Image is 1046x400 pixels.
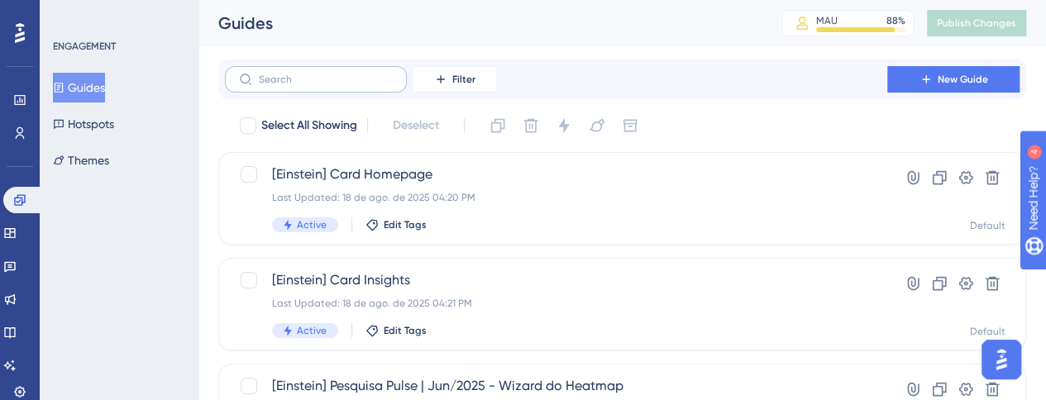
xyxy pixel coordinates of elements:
[53,73,105,102] button: Guides
[384,218,427,231] span: Edit Tags
[887,66,1020,93] button: New Guide
[365,324,427,337] button: Edit Tags
[53,40,116,53] div: ENGAGEMENT
[393,116,439,136] span: Deselect
[970,325,1005,338] div: Default
[378,111,454,140] button: Deselect
[384,324,427,337] span: Edit Tags
[259,74,393,85] input: Search
[272,270,840,290] span: [Einstein] Card Insights
[272,164,840,184] span: [Einstein] Card Homepage
[938,73,988,86] span: New Guide
[937,17,1016,30] span: Publish Changes
[39,4,103,24] span: Need Help?
[272,297,840,310] div: Last Updated: 18 de ago. de 2025 04:21 PM
[261,116,357,136] span: Select All Showing
[53,109,114,139] button: Hotspots
[977,335,1026,384] iframe: UserGuiding AI Assistant Launcher
[218,12,740,35] div: Guides
[115,8,120,21] div: 4
[272,191,840,204] div: Last Updated: 18 de ago. de 2025 04:20 PM
[927,10,1026,36] button: Publish Changes
[365,218,427,231] button: Edit Tags
[886,14,905,27] div: 88 %
[297,218,327,231] span: Active
[970,219,1005,232] div: Default
[297,324,327,337] span: Active
[272,376,840,396] span: [Einstein] Pesquisa Pulse | Jun/2025 - Wizard do Heatmap
[816,14,838,27] div: MAU
[452,73,475,86] span: Filter
[413,66,496,93] button: Filter
[53,145,109,175] button: Themes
